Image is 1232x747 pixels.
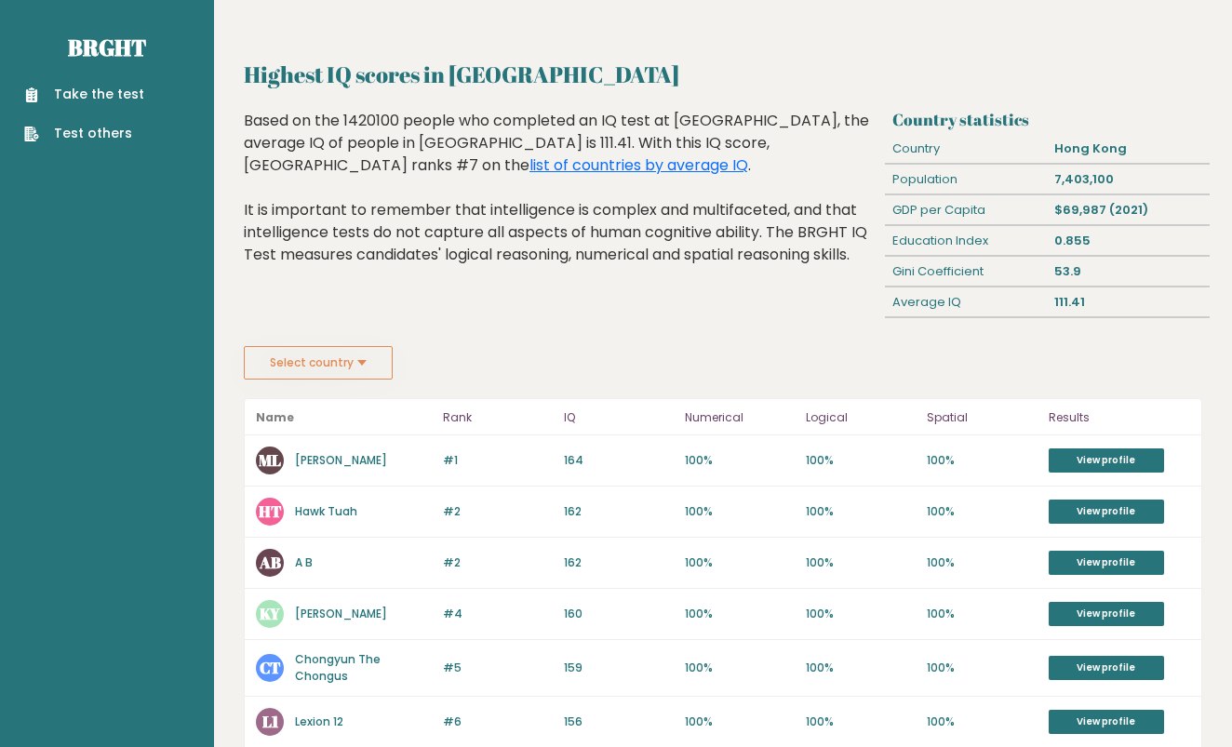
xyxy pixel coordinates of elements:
p: #2 [443,554,553,571]
a: View profile [1049,602,1164,626]
p: 156 [564,714,674,730]
a: Chongyun The Chongus [295,651,381,684]
button: Select country [244,346,393,380]
text: HT [259,500,282,522]
text: CT [260,657,281,678]
div: 111.41 [1047,287,1209,317]
div: $69,987 (2021) [1047,195,1209,225]
p: 100% [927,660,1037,676]
p: 100% [806,503,916,520]
p: 100% [685,714,795,730]
h2: Highest IQ scores in [GEOGRAPHIC_DATA] [244,58,1202,91]
a: Test others [24,124,144,143]
p: IQ [564,407,674,429]
p: 100% [806,452,916,469]
a: Lexion 12 [295,714,343,729]
div: 7,403,100 [1047,165,1209,194]
h3: Country statistics [892,110,1202,129]
p: 100% [685,503,795,520]
div: 53.9 [1047,257,1209,287]
p: 100% [806,714,916,730]
a: View profile [1049,656,1164,680]
a: View profile [1049,500,1164,524]
text: ML [259,449,281,471]
p: #2 [443,503,553,520]
a: [PERSON_NAME] [295,606,387,621]
p: Rank [443,407,553,429]
div: GDP per Capita [885,195,1047,225]
a: Brght [68,33,146,62]
p: 100% [806,660,916,676]
p: 164 [564,452,674,469]
div: Hong Kong [1047,134,1209,164]
p: 100% [927,503,1037,520]
p: #4 [443,606,553,622]
p: Logical [806,407,916,429]
p: 100% [685,606,795,622]
text: L1 [262,711,279,732]
a: list of countries by average IQ [529,154,748,176]
div: Country [885,134,1047,164]
p: 100% [685,452,795,469]
p: 100% [927,452,1037,469]
p: 159 [564,660,674,676]
div: Population [885,165,1047,194]
div: 0.855 [1047,226,1209,256]
p: #6 [443,714,553,730]
p: Spatial [927,407,1037,429]
p: 100% [806,606,916,622]
p: 100% [927,606,1037,622]
p: 100% [806,554,916,571]
a: Hawk Tuah [295,503,357,519]
a: View profile [1049,710,1164,734]
p: Results [1049,407,1190,429]
p: #1 [443,452,553,469]
p: 100% [927,554,1037,571]
a: Take the test [24,85,144,104]
a: A B [295,554,313,570]
p: 162 [564,554,674,571]
div: Gini Coefficient [885,257,1047,287]
p: 160 [564,606,674,622]
text: AB [259,552,281,573]
b: Name [256,409,294,425]
div: Education Index [885,226,1047,256]
p: 100% [685,660,795,676]
p: 100% [685,554,795,571]
div: Average IQ [885,287,1047,317]
p: Numerical [685,407,795,429]
p: 100% [927,714,1037,730]
p: 162 [564,503,674,520]
p: #5 [443,660,553,676]
a: View profile [1049,448,1164,473]
text: KY [260,603,281,624]
div: Based on the 1420100 people who completed an IQ test at [GEOGRAPHIC_DATA], the average IQ of peop... [244,110,878,294]
a: [PERSON_NAME] [295,452,387,468]
a: View profile [1049,551,1164,575]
